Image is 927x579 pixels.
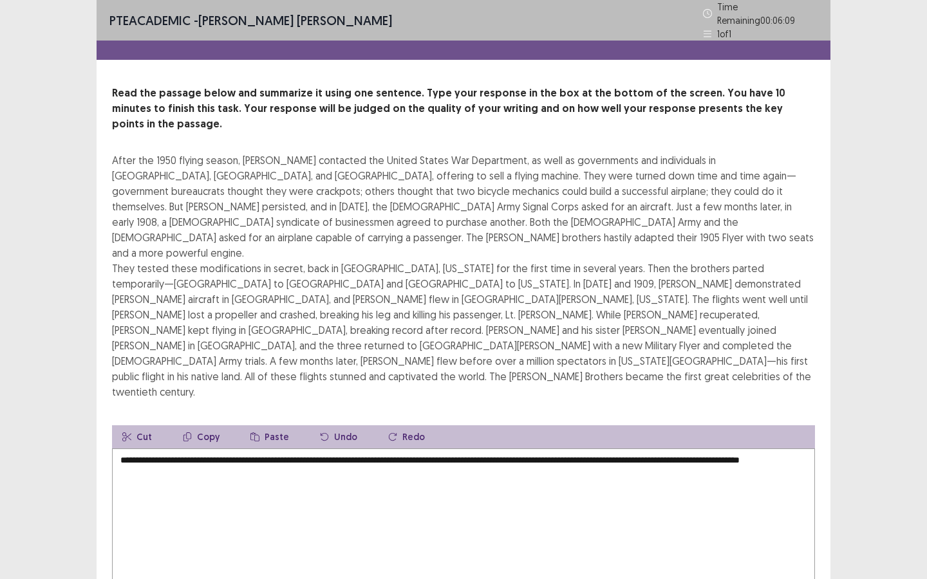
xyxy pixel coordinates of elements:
button: Cut [112,425,162,448]
div: After the 1950 flying season, [PERSON_NAME] contacted the United States War Department, as well a... [112,152,815,400]
button: Copy [173,425,230,448]
button: Paste [240,425,299,448]
p: - [PERSON_NAME] [PERSON_NAME] [109,11,392,30]
p: 1 of 1 [717,27,731,41]
button: Redo [378,425,435,448]
button: Undo [310,425,368,448]
p: Read the passage below and summarize it using one sentence. Type your response in the box at the ... [112,86,815,132]
span: PTE academic [109,12,191,28]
